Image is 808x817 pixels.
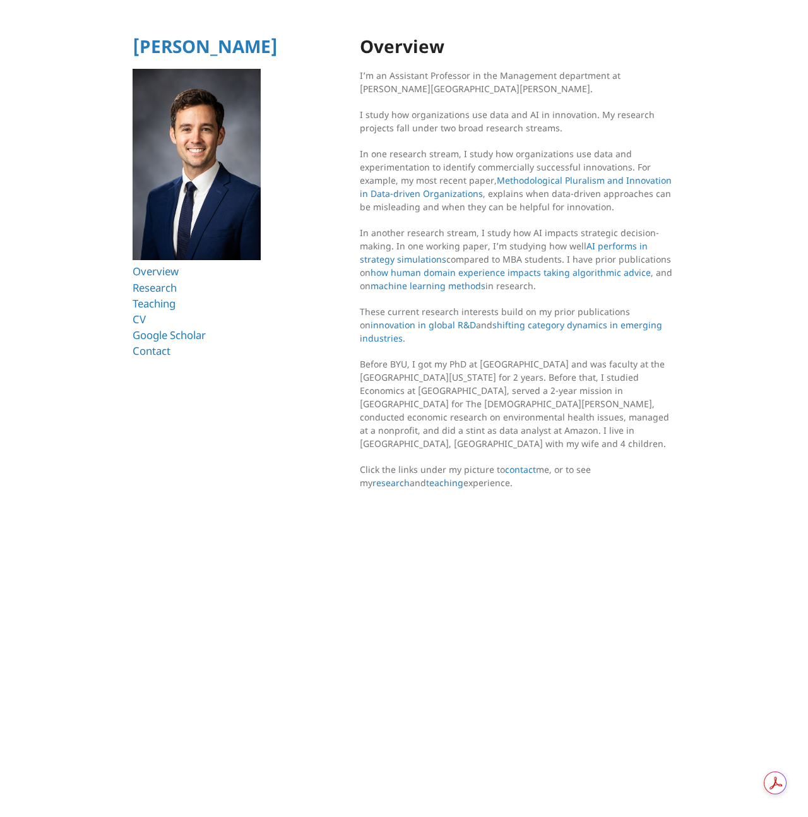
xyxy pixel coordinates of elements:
[133,264,179,278] a: Overview
[133,296,175,311] a: Teaching
[505,463,536,475] a: contact
[133,69,261,261] img: Ryan T Allen HBS
[371,266,651,278] a: how human domain experience impacts taking algorithmic advice
[372,477,410,489] a: research
[360,69,675,95] p: I’m an Assistant Professor in the Management department at [PERSON_NAME][GEOGRAPHIC_DATA][PERSON_...
[371,319,476,331] a: innovation in global R&D
[133,312,146,326] a: CV
[360,305,675,345] p: These current research interests build on my prior publications on and .
[133,34,278,58] a: [PERSON_NAME]
[360,240,648,265] a: AI performs in strategy simulations
[360,357,675,450] p: Before BYU, I got my PhD at [GEOGRAPHIC_DATA] and was faculty at the [GEOGRAPHIC_DATA][US_STATE] ...
[360,37,675,56] h1: Overview
[360,319,662,344] a: shifting category dynamics in emerging industries
[133,280,177,295] a: Research
[360,147,675,213] p: In one research stream, I study how organizations use data and experimentation to identify commer...
[371,280,485,292] a: machine learning methods
[360,108,675,134] p: I study how organizations use data and AI in innovation. My research projects fall under two broa...
[360,226,675,292] p: In another research stream, I study how AI impacts strategic decision-making. In one working pape...
[360,174,672,200] a: Methodological Pluralism and Innovation in Data-driven Organizations
[426,477,463,489] a: teaching
[360,463,675,489] p: Click the links under my picture to me, or to see my and experience.
[133,343,170,358] a: Contact
[133,328,206,342] a: Google Scholar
